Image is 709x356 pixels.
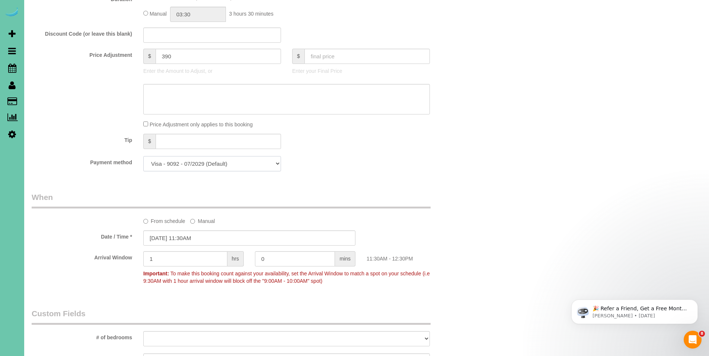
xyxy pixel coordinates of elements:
label: Payment method [26,156,138,166]
label: Arrival Window [26,251,138,261]
input: MM/DD/YYYY HH:MM [143,230,355,246]
input: Manual [190,219,195,224]
span: $ [292,49,304,64]
label: Price Adjustment [26,49,138,59]
label: # of bedrooms [26,331,138,341]
iframe: Intercom notifications message [560,284,709,336]
span: 8 [699,331,705,337]
img: Automaid Logo [4,7,19,18]
legend: Custom Fields [32,308,431,325]
span: hrs [227,251,244,266]
label: Discount Code (or leave this blank) [26,27,138,38]
strong: Important: [143,271,169,276]
span: Price Adjustment only applies to this booking [150,122,253,127]
span: mins [335,251,355,266]
input: final price [304,49,430,64]
span: $ [143,49,156,64]
span: 3 hours 30 minutes [229,11,274,17]
p: Enter your Final Price [292,67,430,75]
input: From schedule [143,219,148,224]
label: From schedule [143,215,185,225]
div: 11:30AM - 12:30PM [361,251,473,262]
legend: When [32,192,431,208]
p: Enter the Amount to Adjust, or [143,67,281,75]
span: Manual [150,11,167,17]
label: Tip [26,134,138,144]
label: Date / Time * [26,230,138,240]
span: $ [143,134,156,149]
iframe: Intercom live chat [684,331,702,349]
span: To make this booking count against your availability, set the Arrival Window to match a spot on y... [143,271,430,284]
label: Manual [190,215,215,225]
